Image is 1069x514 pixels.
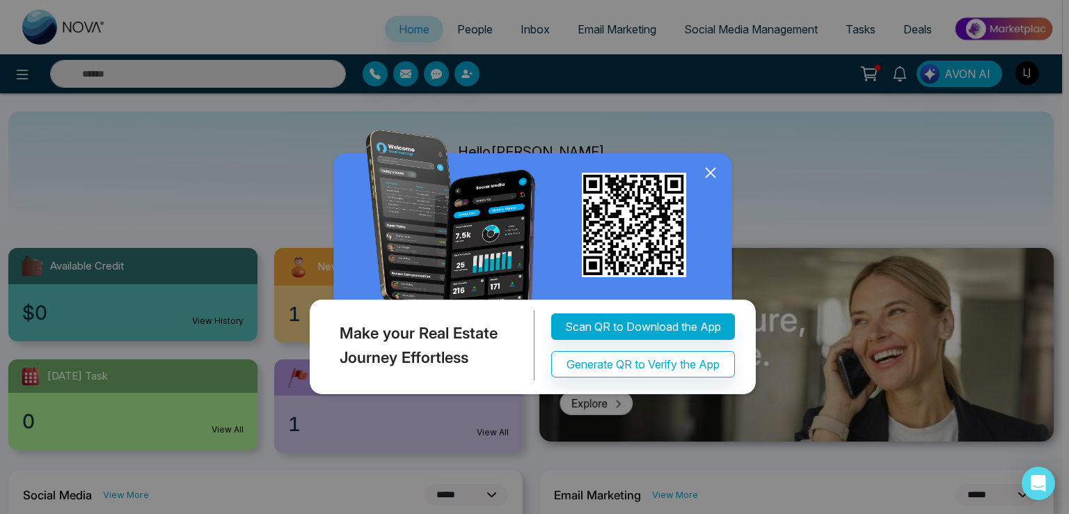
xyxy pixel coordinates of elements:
div: Make your Real Estate Journey Effortless [306,311,534,380]
div: Open Intercom Messenger [1022,467,1055,500]
img: qr_for_download_app.png [582,173,686,277]
button: Generate QR to Verify the App [551,351,735,377]
img: QRModal [306,130,763,400]
button: Scan QR to Download the App [551,313,735,340]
